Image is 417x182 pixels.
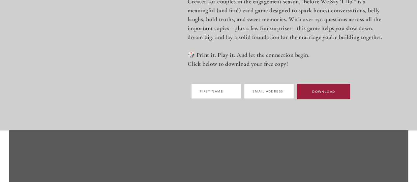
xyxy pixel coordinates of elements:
[200,89,206,93] span: Fir
[206,89,223,93] span: st name
[276,89,283,93] span: ess
[297,84,350,99] button: DOWNLOAD
[253,89,276,93] span: Email addr
[312,89,335,94] span: DOWNLOAD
